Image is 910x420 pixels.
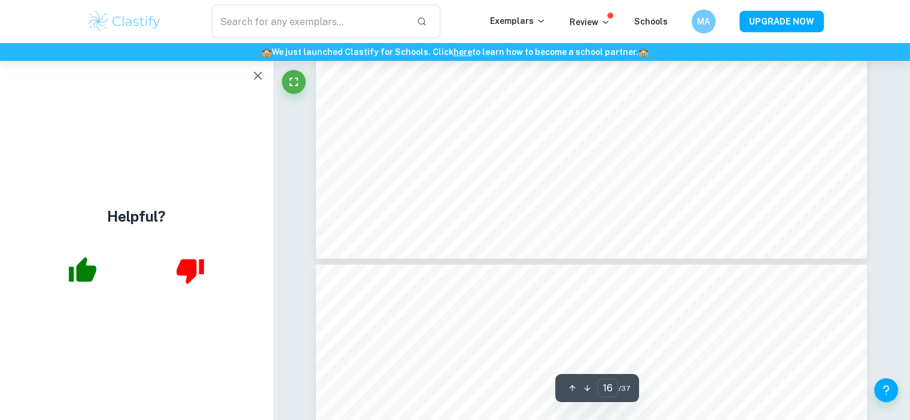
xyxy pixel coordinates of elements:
input: Search for any exemplars... [212,5,407,38]
p: Review [570,16,610,29]
h6: MA [696,15,710,28]
p: Exemplars [490,14,546,27]
span: / 37 [618,383,629,394]
h6: We just launched Clastify for Schools. Click to learn how to become a school partner. [2,45,908,59]
span: 🏫 [261,47,272,57]
button: Fullscreen [282,70,306,94]
a: Schools [634,17,668,26]
button: MA [692,10,716,33]
a: here [454,47,472,57]
span: 🏫 [638,47,649,57]
button: Help and Feedback [874,378,898,402]
button: UPGRADE NOW [739,11,824,32]
img: Clastify logo [87,10,163,33]
h4: Helpful? [107,206,166,227]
